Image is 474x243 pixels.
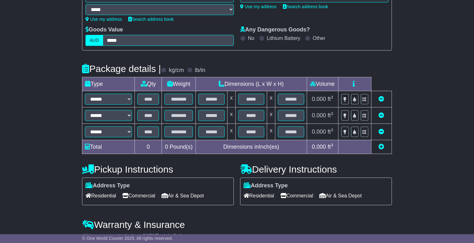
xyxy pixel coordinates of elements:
[379,96,384,102] a: Remove this item
[328,144,333,150] span: ft
[328,112,333,119] span: ft
[85,182,130,189] label: Address Type
[267,124,275,140] td: x
[312,129,326,135] span: 0.000
[379,144,384,150] a: Add new item
[82,164,234,174] h4: Pickup Instructions
[331,128,333,132] sup: 3
[313,35,325,41] label: Other
[312,112,326,119] span: 0.000
[146,233,155,239] span: 250
[379,129,384,135] a: Remove this item
[312,144,326,150] span: 0.000
[135,77,162,91] td: Qty
[162,191,204,201] span: Air & Sea Depot
[248,35,254,41] label: No
[135,140,162,154] td: 0
[162,77,196,91] td: Weight
[82,233,392,240] div: All our quotes include a $ FreightSafe warranty.
[267,35,300,41] label: Lithium Battery
[328,129,333,135] span: ft
[82,77,135,91] td: Type
[227,108,235,124] td: x
[240,26,310,33] label: Any Dangerous Goods?
[312,96,326,102] span: 0.000
[85,17,122,22] a: Use my address
[331,111,333,116] sup: 3
[244,182,288,189] label: Address Type
[122,191,155,201] span: Commercial
[227,91,235,108] td: x
[128,17,174,22] a: Search address book
[240,164,392,174] h4: Delivery Instructions
[240,4,277,9] a: Use my address
[331,143,333,147] sup: 3
[82,140,135,154] td: Total
[82,236,173,241] span: © One World Courier 2025. All rights reserved.
[85,26,123,33] label: Goods Value
[328,96,333,102] span: ft
[307,77,338,91] td: Volume
[280,191,313,201] span: Commercial
[244,191,274,201] span: Residential
[85,191,116,201] span: Residential
[195,67,205,74] label: lb/in
[196,77,307,91] td: Dimensions (L x W x H)
[85,35,103,46] label: AUD
[331,95,333,100] sup: 3
[82,219,392,230] h4: Warranty & Insurance
[82,64,161,74] h4: Package details |
[196,140,307,154] td: Dimensions in Inch(es)
[165,144,168,150] span: 0
[267,91,275,108] td: x
[162,140,196,154] td: Pound(s)
[267,108,275,124] td: x
[379,112,384,119] a: Remove this item
[169,67,184,74] label: kg/cm
[319,191,362,201] span: Air & Sea Depot
[227,124,235,140] td: x
[283,4,328,9] a: Search address book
